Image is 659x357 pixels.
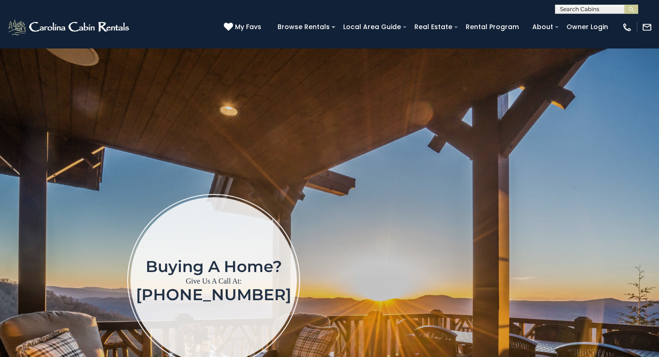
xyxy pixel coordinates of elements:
[622,22,632,32] img: phone-regular-white.png
[224,22,264,32] a: My Favs
[562,20,613,34] a: Owner Login
[136,275,291,288] p: Give Us A Call At:
[339,20,406,34] a: Local Area Guide
[136,258,291,275] h1: Buying a home?
[7,18,132,36] img: White-1-2.png
[528,20,558,34] a: About
[136,285,291,304] a: [PHONE_NUMBER]
[273,20,334,34] a: Browse Rentals
[642,22,652,32] img: mail-regular-white.png
[410,20,457,34] a: Real Estate
[461,20,524,34] a: Rental Program
[235,22,261,32] span: My Favs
